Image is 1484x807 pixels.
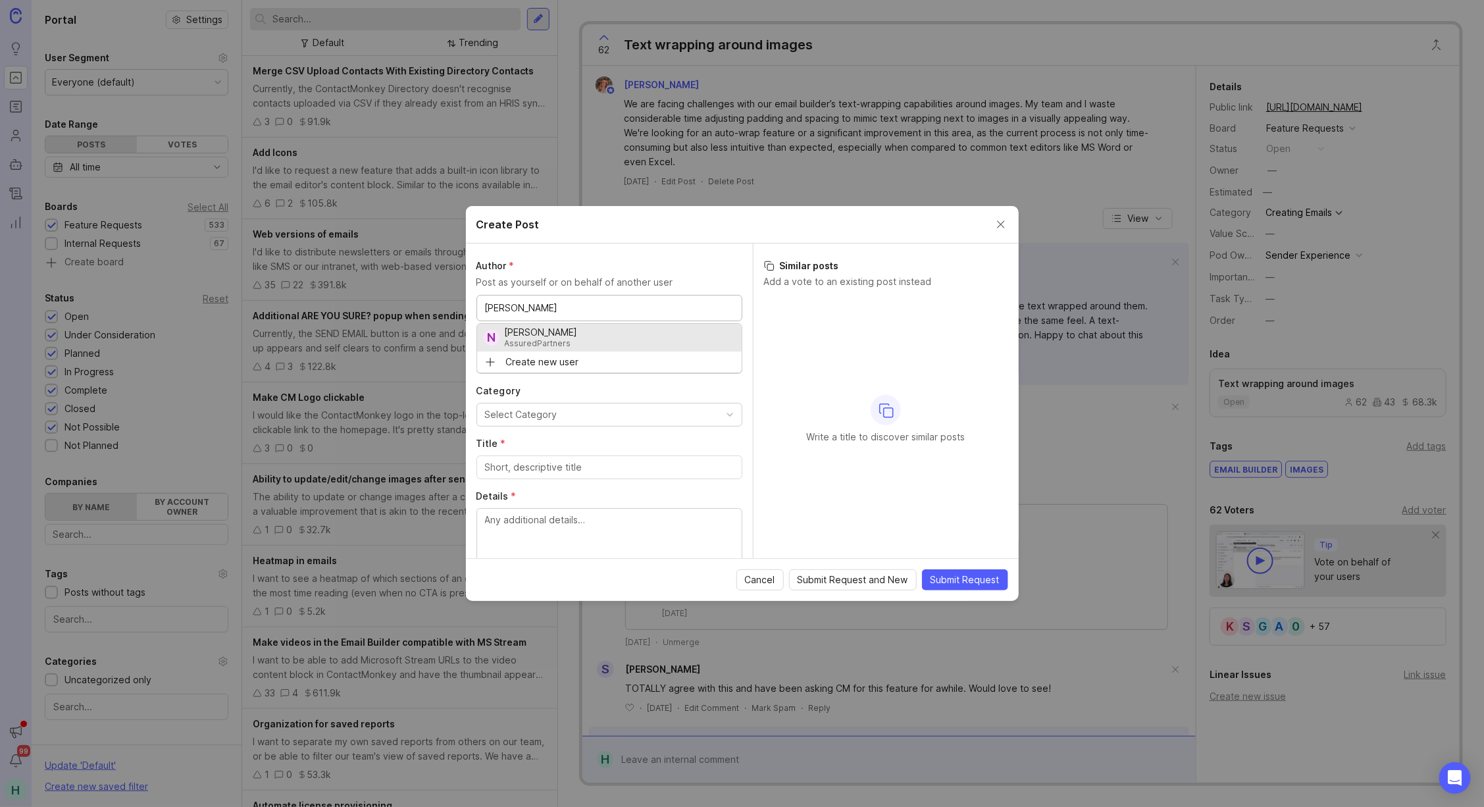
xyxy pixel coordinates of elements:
[1439,762,1471,794] div: Open Intercom Messenger
[476,438,506,449] span: Title (required)
[736,569,784,590] button: Cancel
[505,328,578,337] div: [PERSON_NAME]
[505,340,578,348] div: AssuredPartners
[484,330,499,346] div: N
[764,275,1008,288] p: Add a vote to an existing post instead
[764,259,1008,273] h3: Similar posts
[506,355,579,369] p: Create new user
[476,490,517,502] span: Details (required)
[745,573,775,586] span: Cancel
[485,407,557,422] div: Select Category
[994,217,1008,232] button: Close create post modal
[485,301,734,315] input: User's name
[931,573,1000,586] span: Submit Request
[798,573,908,586] span: Submit Request and New
[476,217,540,232] h2: Create Post
[922,569,1008,590] button: Submit Request
[476,260,515,271] span: Author (required)
[789,569,917,590] button: Submit Request and New
[485,460,734,475] input: Short, descriptive title
[807,430,965,444] p: Write a title to discover similar posts
[476,384,742,398] label: Category
[476,275,742,290] p: Post as yourself or on behalf of another user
